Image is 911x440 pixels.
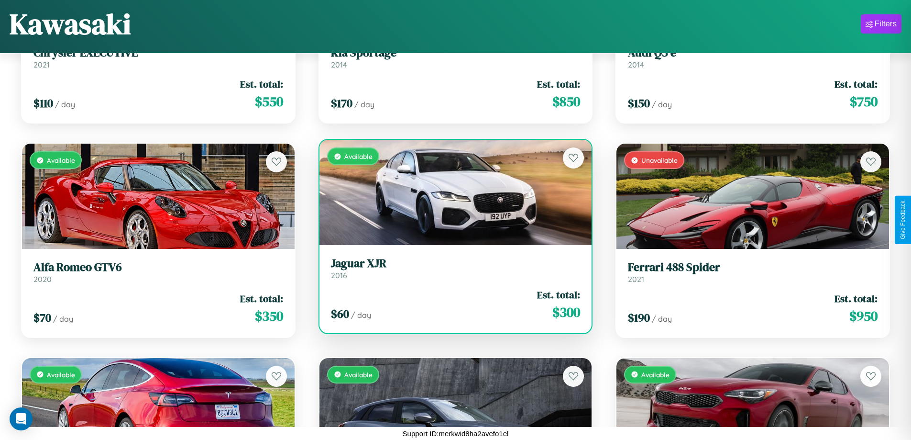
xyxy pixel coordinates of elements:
[10,4,131,44] h1: Kawasaki
[331,257,581,280] a: Jaguar XJR2016
[354,100,374,109] span: / day
[331,46,581,69] a: Kia Sportage2014
[850,92,878,111] span: $ 750
[875,19,897,29] div: Filters
[344,152,373,160] span: Available
[900,201,906,239] div: Give Feedback
[33,310,51,326] span: $ 70
[33,95,53,111] span: $ 110
[33,60,50,69] span: 2021
[33,260,283,274] h3: Alfa Romeo GTV6
[47,371,75,379] span: Available
[331,257,581,271] h3: Jaguar XJR
[47,156,75,164] span: Available
[240,292,283,305] span: Est. total:
[628,260,878,274] h3: Ferrari 488 Spider
[331,95,352,111] span: $ 170
[33,46,283,69] a: Chrysler EXECUTIVE2021
[33,274,52,284] span: 2020
[33,260,283,284] a: Alfa Romeo GTV62020
[351,310,371,320] span: / day
[255,92,283,111] span: $ 550
[331,60,347,69] span: 2014
[628,95,650,111] span: $ 150
[834,77,878,91] span: Est. total:
[834,292,878,305] span: Est. total:
[628,46,878,60] h3: Audi Q5 e
[628,310,650,326] span: $ 190
[240,77,283,91] span: Est. total:
[344,371,373,379] span: Available
[331,46,581,60] h3: Kia Sportage
[849,306,878,326] span: $ 950
[331,271,347,280] span: 2016
[537,77,580,91] span: Est. total:
[331,306,349,322] span: $ 60
[53,314,73,324] span: / day
[255,306,283,326] span: $ 350
[10,407,33,430] div: Open Intercom Messenger
[33,46,283,60] h3: Chrysler EXECUTIVE
[55,100,75,109] span: / day
[641,156,678,164] span: Unavailable
[628,260,878,284] a: Ferrari 488 Spider2021
[403,427,509,440] p: Support ID: merkwid8ha2avefo1el
[861,14,901,34] button: Filters
[628,46,878,69] a: Audi Q5 e2014
[537,288,580,302] span: Est. total:
[652,100,672,109] span: / day
[641,371,670,379] span: Available
[552,92,580,111] span: $ 850
[628,274,644,284] span: 2021
[628,60,644,69] span: 2014
[552,303,580,322] span: $ 300
[652,314,672,324] span: / day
